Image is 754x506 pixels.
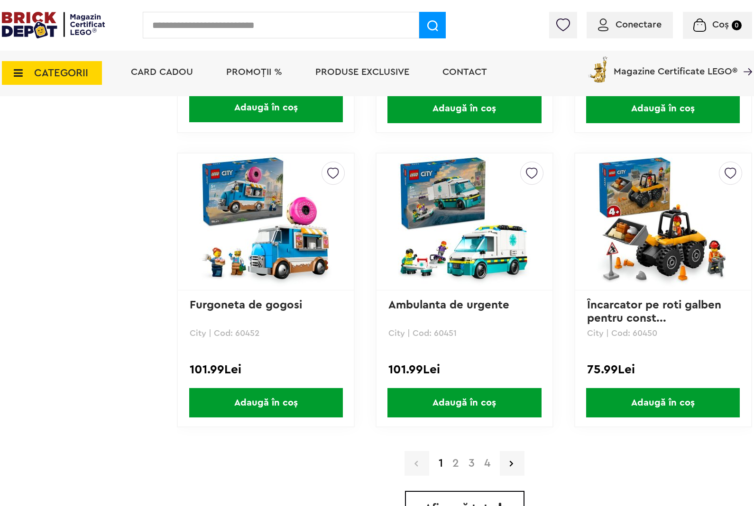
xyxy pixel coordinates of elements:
[178,388,354,417] a: Adaugă în coș
[500,451,524,476] a: Pagina urmatoare
[200,155,332,288] img: Furgoneta de gogosi
[586,388,740,417] span: Adaugă în coș
[388,299,509,311] a: Ambulanta de urgente
[226,67,282,77] a: PROMOȚII %
[479,458,495,469] a: 4
[597,155,729,288] img: Încarcator pe roti galben pentru constructii
[575,94,751,123] a: Adaugă în coș
[712,20,729,29] span: Coș
[387,94,541,123] span: Adaugă în coș
[616,20,662,29] span: Conectare
[189,388,343,417] span: Adaugă în coș
[34,68,88,78] span: CATEGORII
[189,93,343,122] span: Adaugă în coș
[388,329,541,337] p: City | Cod: 60451
[732,20,742,30] small: 0
[442,67,487,77] a: Contact
[377,388,552,417] a: Adaugă în coș
[587,363,739,376] div: 75.99Lei
[398,155,531,288] img: Ambulanta de urgente
[190,299,302,311] a: Furgoneta de gogosi
[587,299,725,324] a: Încarcator pe roti galben pentru const...
[190,363,342,376] div: 101.99Lei
[448,458,464,469] a: 2
[315,67,409,77] a: Produse exclusive
[587,329,739,337] p: City | Cod: 60450
[131,67,193,77] a: Card Cadou
[434,458,448,469] strong: 1
[614,54,737,76] span: Magazine Certificate LEGO®
[190,329,342,337] p: City | Cod: 60452
[377,94,552,123] a: Adaugă în coș
[586,94,740,123] span: Adaugă în coș
[388,363,541,376] div: 101.99Lei
[575,388,751,417] a: Adaugă în coș
[387,388,541,417] span: Adaugă în coș
[598,20,662,29] a: Conectare
[464,458,479,469] a: 3
[737,54,752,64] a: Magazine Certificate LEGO®
[178,93,354,122] a: Adaugă în coș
